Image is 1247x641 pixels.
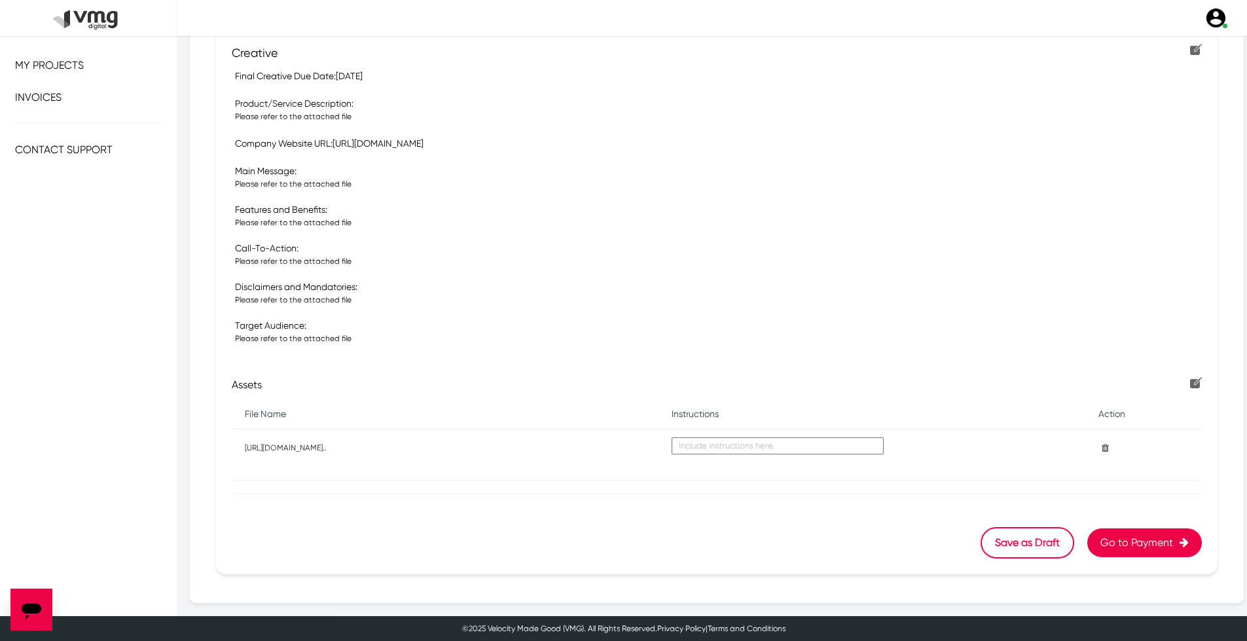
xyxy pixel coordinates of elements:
p: Please refer to the attached file [235,333,1202,344]
p: Please refer to the attached file [235,111,1202,122]
a: user [1197,7,1234,29]
span: Contact Support [15,143,113,156]
img: create.svg [1190,377,1202,388]
span: Invoices [15,91,62,103]
th: File Name [232,399,659,430]
span: [URL][DOMAIN_NAME] [333,138,424,149]
span: Final Creative Due Date: [235,71,336,81]
p: Features and Benefits: [235,203,1202,217]
p: Target Audience: [235,319,1202,333]
p: Please refer to the attached file [235,178,1202,190]
button: Save as Draft [981,527,1074,559]
p: Call-To-Action: [235,242,1202,255]
p: Please refer to the attached file [235,217,1202,229]
p: Main Message: [235,164,1202,178]
p: [URL][DOMAIN_NAME].. [245,442,645,454]
p: Disclaimers and Mandatories: [235,280,1202,294]
iframe: Button to launch messaging window [10,589,52,631]
span: My Projects [15,59,84,71]
p: Please refer to the attached file [235,294,1202,306]
p: Product/Service Description: [235,97,1202,111]
img: create.svg [1190,44,1202,55]
img: user [1204,7,1227,29]
p: Assets [232,377,1202,393]
a: Terms and Conditions [708,624,786,633]
span: [DATE] [336,71,363,81]
p: Please refer to the attached file [235,255,1202,267]
a: Privacy Policy [657,624,706,633]
th: Instructions [659,399,1085,430]
span: Company Website URL: [235,138,333,149]
th: Action [1085,399,1202,430]
i: Delete [1098,443,1109,452]
button: Go to Payment [1087,528,1202,557]
p: Creative [232,44,1202,62]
